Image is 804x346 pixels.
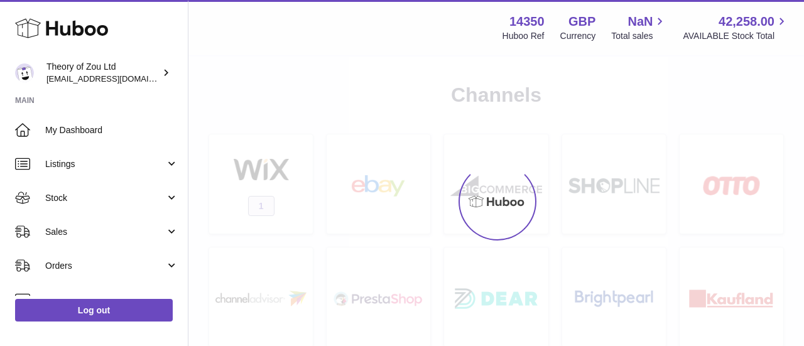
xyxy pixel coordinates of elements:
[45,124,178,136] span: My Dashboard
[15,63,34,82] img: internalAdmin-14350@internal.huboo.com
[46,73,185,84] span: [EMAIL_ADDRESS][DOMAIN_NAME]
[45,226,165,238] span: Sales
[45,260,165,272] span: Orders
[509,13,545,30] strong: 14350
[45,294,178,306] span: Usage
[611,13,667,42] a: NaN Total sales
[46,61,160,85] div: Theory of Zou Ltd
[560,30,596,42] div: Currency
[15,299,173,322] a: Log out
[683,13,789,42] a: 42,258.00 AVAILABLE Stock Total
[568,13,595,30] strong: GBP
[627,13,653,30] span: NaN
[503,30,545,42] div: Huboo Ref
[45,158,165,170] span: Listings
[45,192,165,204] span: Stock
[683,30,789,42] span: AVAILABLE Stock Total
[719,13,774,30] span: 42,258.00
[611,30,667,42] span: Total sales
